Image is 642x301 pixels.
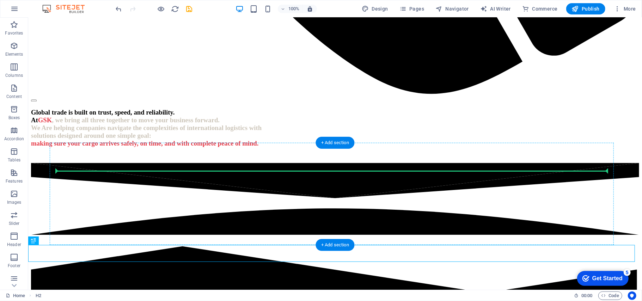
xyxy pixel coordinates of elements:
[52,1,59,8] div: 5
[4,136,24,142] p: Accordion
[21,8,51,14] div: Get Started
[586,293,587,298] span: :
[157,5,165,13] button: Click here to leave preview mode and continue editing
[9,221,20,226] p: Slider
[6,291,25,300] a: Click to cancel selection. Double-click to open Pages
[41,5,93,13] img: Editor Logo
[581,291,592,300] span: 00 00
[5,30,23,36] p: Favorites
[435,5,469,12] span: Navigator
[359,3,391,14] button: Design
[8,263,20,269] p: Footer
[601,291,619,300] span: Code
[614,5,636,12] span: More
[185,5,194,13] i: Save (Ctrl+S)
[397,3,427,14] button: Pages
[8,115,20,121] p: Boxes
[572,5,600,12] span: Publish
[316,137,355,149] div: + Add section
[171,5,179,13] button: reload
[519,3,561,14] button: Commerce
[7,242,21,247] p: Header
[477,3,514,14] button: AI Writer
[288,5,300,13] h6: 100%
[278,5,303,13] button: 100%
[171,5,179,13] i: Reload page
[480,5,511,12] span: AI Writer
[7,199,22,205] p: Images
[115,5,123,13] i: Undo: Paste (Ctrl+Z)
[598,291,622,300] button: Code
[399,5,424,12] span: Pages
[5,73,23,78] p: Columns
[115,5,123,13] button: undo
[433,3,472,14] button: Navigator
[5,51,23,57] p: Elements
[522,5,558,12] span: Commerce
[6,94,22,99] p: Content
[628,291,636,300] button: Usercentrics
[566,3,605,14] button: Publish
[36,291,41,300] nav: breadcrumb
[6,4,57,18] div: Get Started 5 items remaining, 0% complete
[6,178,23,184] p: Features
[185,5,194,13] button: save
[8,157,20,163] p: Tables
[316,239,355,251] div: + Add section
[611,3,639,14] button: More
[36,291,41,300] span: Click to select. Double-click to edit
[359,3,391,14] div: Design (Ctrl+Alt+Y)
[307,6,313,12] i: On resize automatically adjust zoom level to fit chosen device.
[574,291,593,300] h6: Session time
[362,5,388,12] span: Design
